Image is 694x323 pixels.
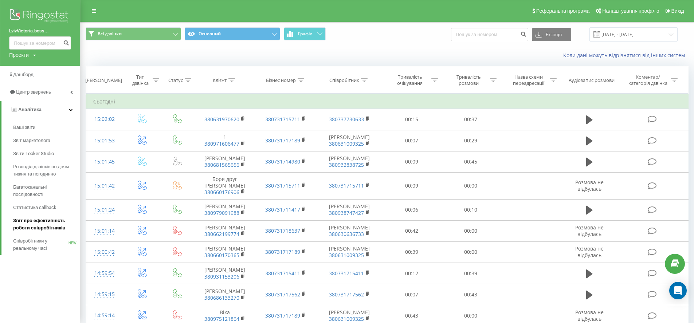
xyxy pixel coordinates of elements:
[316,130,382,151] td: [PERSON_NAME]
[93,224,116,238] div: 15:01:14
[602,8,659,14] span: Налаштування профілю
[509,74,548,86] div: Назва схеми переадресації
[298,31,312,36] span: Графік
[93,245,116,259] div: 15:00:42
[265,116,300,123] a: 380731715711
[204,273,239,280] a: 380931153206
[18,107,42,112] span: Аналiтика
[130,74,151,86] div: Тип дзвінка
[669,282,687,299] div: Open Intercom Messenger
[441,284,500,305] td: 00:43
[13,72,34,77] span: Дашборд
[13,137,50,144] span: Звіт маркетолога
[441,151,500,172] td: 00:45
[316,151,382,172] td: [PERSON_NAME]
[13,184,77,198] span: Багатоканальні послідовності
[93,203,116,217] div: 15:01:24
[93,112,116,126] div: 15:02:02
[194,263,255,284] td: [PERSON_NAME]
[13,160,80,181] a: Розподіл дзвінків по дням тижня та погодинно
[13,163,77,178] span: Розподіл дзвінків по дням тижня та погодинно
[204,252,239,259] a: 380660170365
[451,28,528,41] input: Пошук за номером
[575,224,604,237] span: Розмова не відбулась
[13,237,68,252] span: Співробітники у реальному часі
[563,52,689,59] a: Коли дані можуть відрізнятися вiд інших систем
[382,241,441,263] td: 00:39
[204,209,239,216] a: 380979091988
[13,214,80,235] a: Звіт про ефективність роботи співробітників
[194,151,255,172] td: [PERSON_NAME]
[265,291,300,298] a: 380731717562
[329,315,364,322] a: 380631009325
[382,220,441,241] td: 00:42
[441,199,500,220] td: 00:10
[13,147,80,160] a: Звіти Looker Studio
[9,27,71,35] a: LvivVictoria.boss...
[93,308,116,323] div: 14:59:14
[13,124,35,131] span: Ваші звіти
[204,140,239,147] a: 380971606477
[441,172,500,199] td: 00:00
[9,36,71,50] input: Пошук за номером
[93,266,116,280] div: 14:59:54
[329,161,364,168] a: 380932838725
[265,312,300,319] a: 380731717189
[9,51,29,59] div: Проекти
[671,8,684,14] span: Вихід
[204,161,239,168] a: 380681565656
[265,227,300,234] a: 380731718637
[204,294,239,301] a: 380686133270
[194,220,255,241] td: [PERSON_NAME]
[13,121,80,134] a: Ваші звіти
[1,101,80,118] a: Аналiтика
[316,220,382,241] td: [PERSON_NAME]
[329,270,364,277] a: 380731715411
[329,182,364,189] a: 380731715711
[382,109,441,130] td: 00:15
[284,27,326,40] button: Графік
[86,94,689,109] td: Сьогодні
[168,77,183,83] div: Статус
[382,199,441,220] td: 00:06
[194,130,255,151] td: 1
[441,130,500,151] td: 00:29
[391,74,430,86] div: Тривалість очікування
[185,27,280,40] button: Основний
[569,77,615,83] div: Аудіозапис розмови
[382,130,441,151] td: 00:07
[329,252,364,259] a: 380631009325
[575,309,604,322] span: Розмова не відбулась
[382,263,441,284] td: 00:12
[13,235,80,255] a: Співробітники у реальному часіNEW
[575,179,604,192] span: Розмова не відбулась
[575,245,604,259] span: Розмова не відбулась
[13,204,56,211] span: Статистика callback
[194,199,255,220] td: [PERSON_NAME]
[329,291,364,298] a: 380731717562
[204,116,239,123] a: 380631970620
[265,158,300,165] a: 380731714980
[194,284,255,305] td: [PERSON_NAME]
[98,31,122,37] span: Всі дзвінки
[265,137,300,144] a: 380731717189
[382,172,441,199] td: 00:09
[536,8,590,14] span: Реферальна програма
[441,263,500,284] td: 00:39
[13,134,80,147] a: Звіт маркетолога
[329,140,364,147] a: 380631009325
[449,74,488,86] div: Тривалість розмови
[204,189,239,196] a: 380660176906
[627,74,669,86] div: Коментар/категорія дзвінка
[213,77,227,83] div: Клієнт
[441,109,500,130] td: 00:37
[382,284,441,305] td: 00:07
[329,77,359,83] div: Співробітник
[265,206,300,213] a: 380731711417
[316,241,382,263] td: [PERSON_NAME]
[85,77,122,83] div: [PERSON_NAME]
[532,28,571,41] button: Експорт
[13,150,54,157] span: Звіти Looker Studio
[93,134,116,148] div: 15:01:53
[93,179,116,193] div: 15:01:42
